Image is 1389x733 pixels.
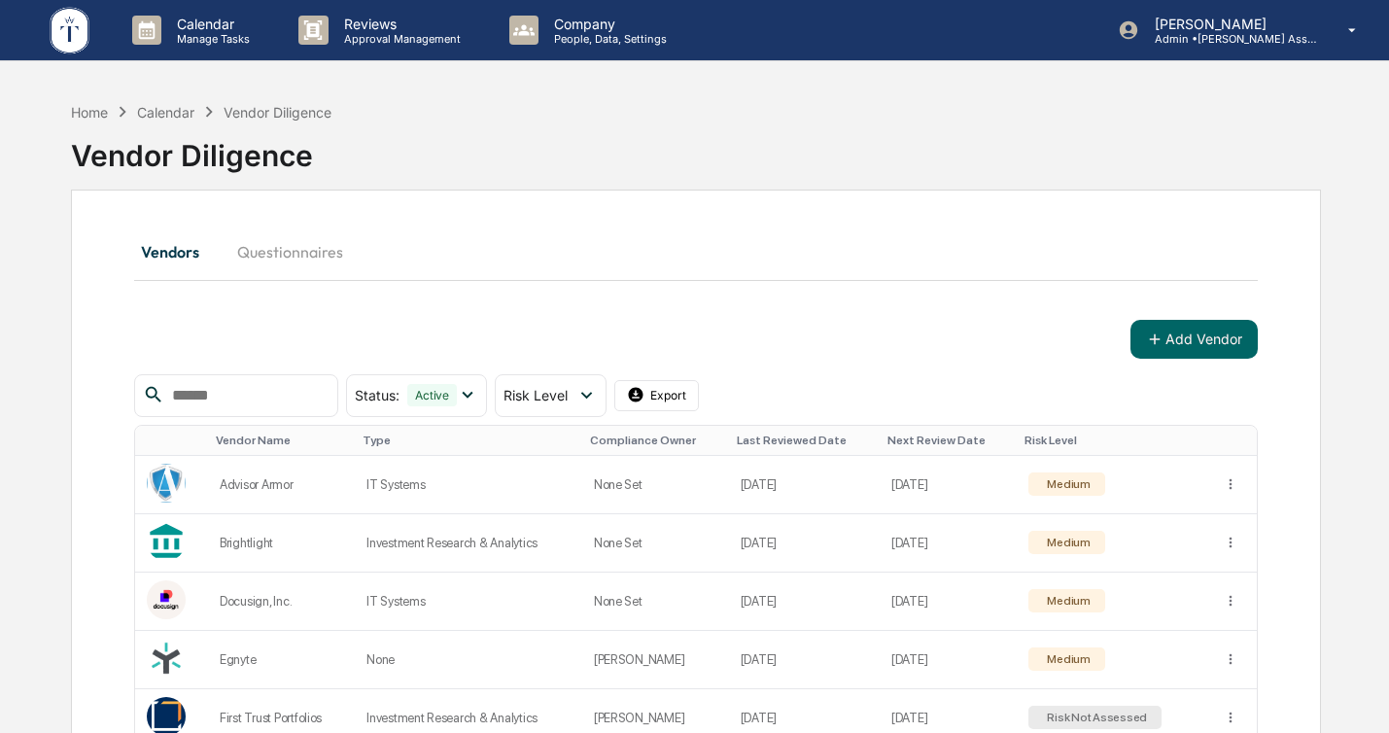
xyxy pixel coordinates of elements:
div: Medium [1043,652,1090,666]
div: Toggle SortBy [151,434,200,447]
div: Toggle SortBy [363,434,574,447]
p: People, Data, Settings [538,32,677,46]
div: Toggle SortBy [1227,434,1249,447]
td: [DATE] [729,631,880,689]
p: Admin • [PERSON_NAME] Asset Management LLC [1139,32,1320,46]
td: None [355,631,582,689]
div: Toggle SortBy [216,434,347,447]
button: Vendors [134,228,222,275]
span: Risk Level [504,387,568,403]
td: [DATE] [880,573,1017,631]
div: Brightlight [220,536,343,550]
td: None Set [582,456,729,514]
div: First Trust Portfolios [220,711,343,725]
div: Toggle SortBy [1024,434,1202,447]
td: [DATE] [729,456,880,514]
div: Active [407,384,457,406]
td: [DATE] [880,514,1017,573]
p: Reviews [329,16,470,32]
td: [DATE] [729,573,880,631]
p: Approval Management [329,32,470,46]
td: IT Systems [355,573,582,631]
img: Vendor Logo [147,580,186,619]
div: Risk Not Assessed [1043,711,1147,724]
p: Calendar [161,16,260,32]
td: None Set [582,573,729,631]
p: Manage Tasks [161,32,260,46]
div: Vendor Diligence [71,122,1321,173]
button: Export [614,380,700,411]
div: Medium [1043,536,1090,549]
div: Toggle SortBy [887,434,1009,447]
td: Investment Research & Analytics [355,514,582,573]
img: Vendor Logo [147,464,186,503]
div: Toggle SortBy [590,434,721,447]
td: [DATE] [880,631,1017,689]
div: Toggle SortBy [737,434,872,447]
td: [PERSON_NAME] [582,631,729,689]
img: logo [47,4,93,57]
td: IT Systems [355,456,582,514]
img: Vendor Logo [147,639,186,678]
td: None Set [582,514,729,573]
div: Home [71,104,108,121]
div: Egnyte [220,652,343,667]
span: Status : [355,387,399,403]
div: Vendor Diligence [224,104,331,121]
td: [DATE] [729,514,880,573]
td: [DATE] [880,456,1017,514]
div: Advisor Armor [220,477,343,492]
div: Medium [1043,594,1090,608]
div: Calendar [137,104,194,121]
p: Company [538,16,677,32]
div: Docusign, Inc. [220,594,343,609]
button: Questionnaires [222,228,359,275]
div: Medium [1043,477,1090,491]
div: secondary tabs example [134,228,1258,275]
p: [PERSON_NAME] [1139,16,1320,32]
button: Add Vendor [1130,320,1258,359]
iframe: Open customer support [1327,669,1379,721]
